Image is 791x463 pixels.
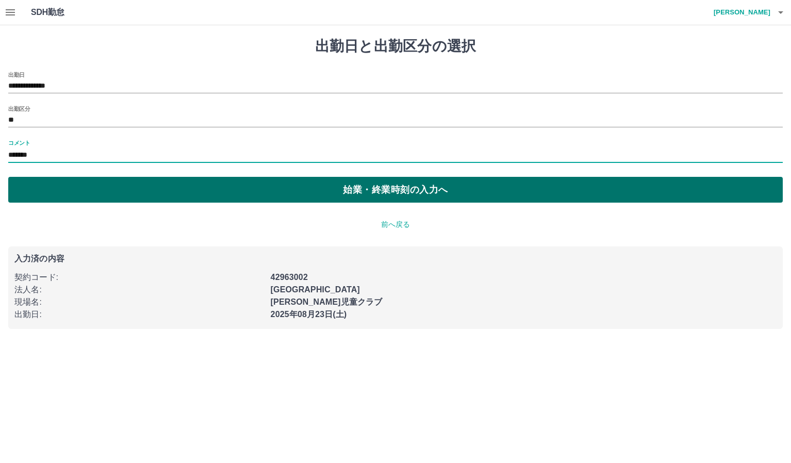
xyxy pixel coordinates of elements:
[8,38,783,55] h1: 出勤日と出勤区分の選択
[270,273,307,282] b: 42963002
[8,105,30,112] label: 出勤区分
[8,139,30,146] label: コメント
[14,271,264,284] p: 契約コード :
[14,255,777,263] p: 入力済の内容
[8,71,25,78] label: 出勤日
[8,177,783,203] button: 始業・終業時刻の入力へ
[8,219,783,230] p: 前へ戻る
[14,284,264,296] p: 法人名 :
[14,296,264,308] p: 現場名 :
[270,285,360,294] b: [GEOGRAPHIC_DATA]
[270,310,347,319] b: 2025年08月23日(土)
[14,308,264,321] p: 出勤日 :
[270,297,382,306] b: [PERSON_NAME]児童クラブ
